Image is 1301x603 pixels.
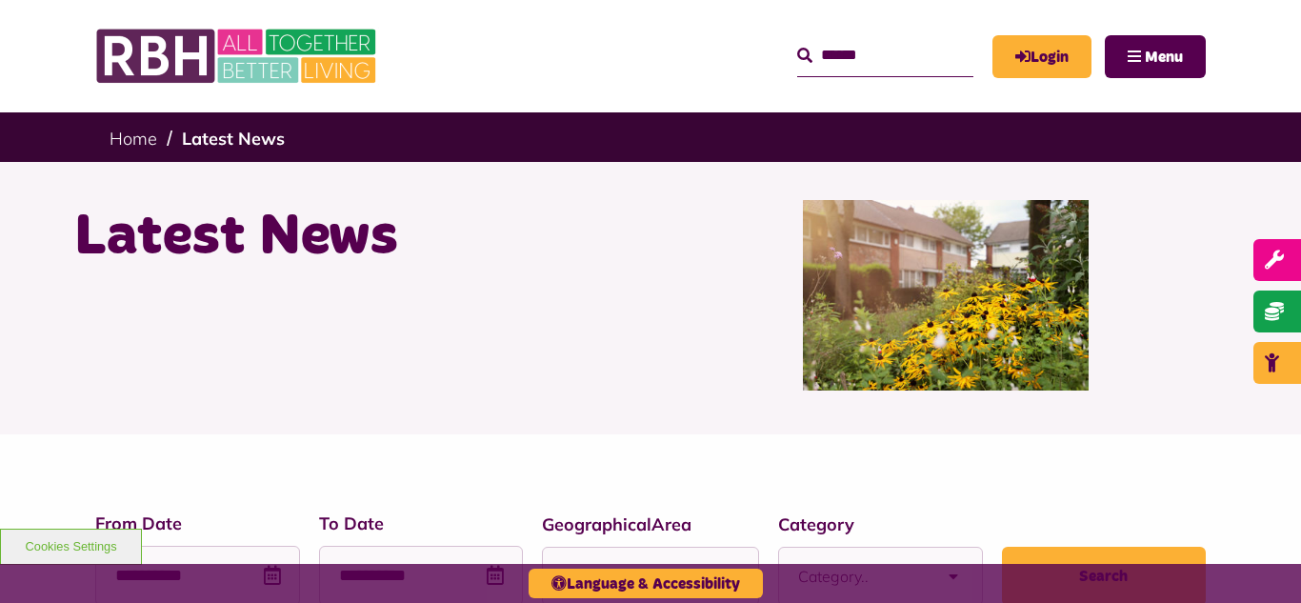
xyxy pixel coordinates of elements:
label: To Date [319,511,524,536]
a: Latest News [182,128,285,150]
img: RBH [95,19,381,93]
a: Home [110,128,157,150]
a: MyRBH [992,35,1091,78]
button: Language & Accessibility [529,569,763,598]
input: Search [797,35,973,76]
button: Navigation [1105,35,1206,78]
h1: Latest News [74,200,636,274]
label: From Date [95,511,300,536]
img: SAZ MEDIA RBH HOUSING4 [803,200,1089,391]
label: Category [778,512,983,537]
span: Menu [1145,50,1183,65]
label: GeographicalArea [542,512,759,537]
iframe: Netcall Web Assistant for live chat [1215,517,1301,603]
